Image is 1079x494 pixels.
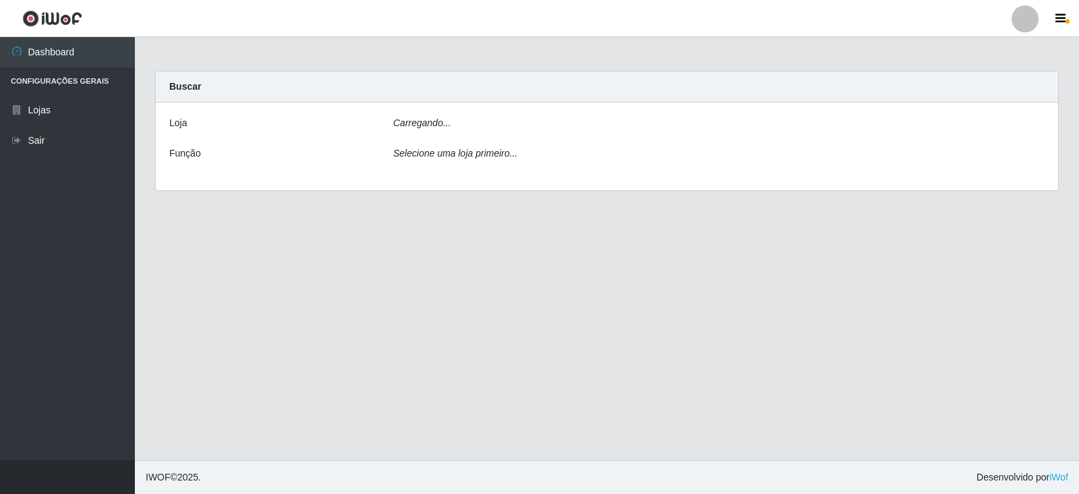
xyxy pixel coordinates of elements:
[1049,472,1068,483] a: iWof
[393,148,517,159] i: Selecione uma loja primeiro...
[146,470,201,485] span: © 2025 .
[169,146,201,161] label: Função
[22,10,82,27] img: CoreUI Logo
[169,81,201,92] strong: Buscar
[169,116,187,130] label: Loja
[393,117,451,128] i: Carregando...
[146,472,171,483] span: IWOF
[976,470,1068,485] span: Desenvolvido por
